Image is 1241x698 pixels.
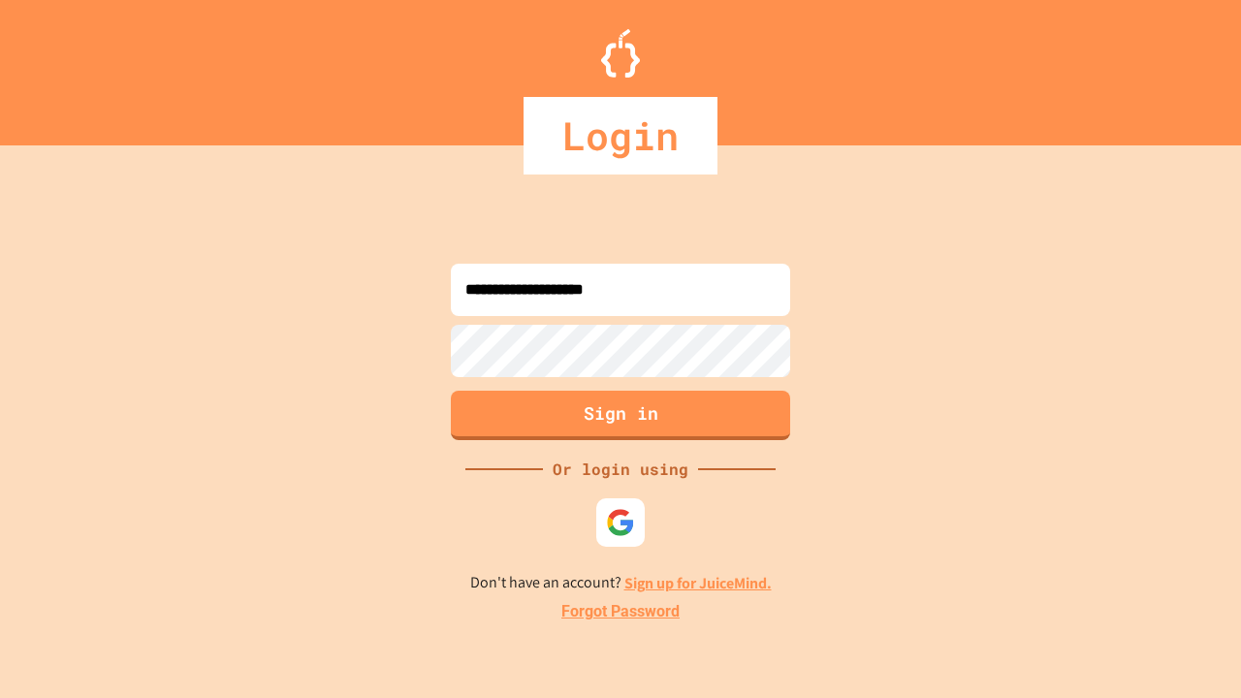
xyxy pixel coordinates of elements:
img: Logo.svg [601,29,640,78]
button: Sign in [451,391,790,440]
img: google-icon.svg [606,508,635,537]
p: Don't have an account? [470,571,772,595]
div: Login [524,97,717,174]
div: Or login using [543,458,698,481]
a: Forgot Password [561,600,680,623]
a: Sign up for JuiceMind. [624,573,772,593]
